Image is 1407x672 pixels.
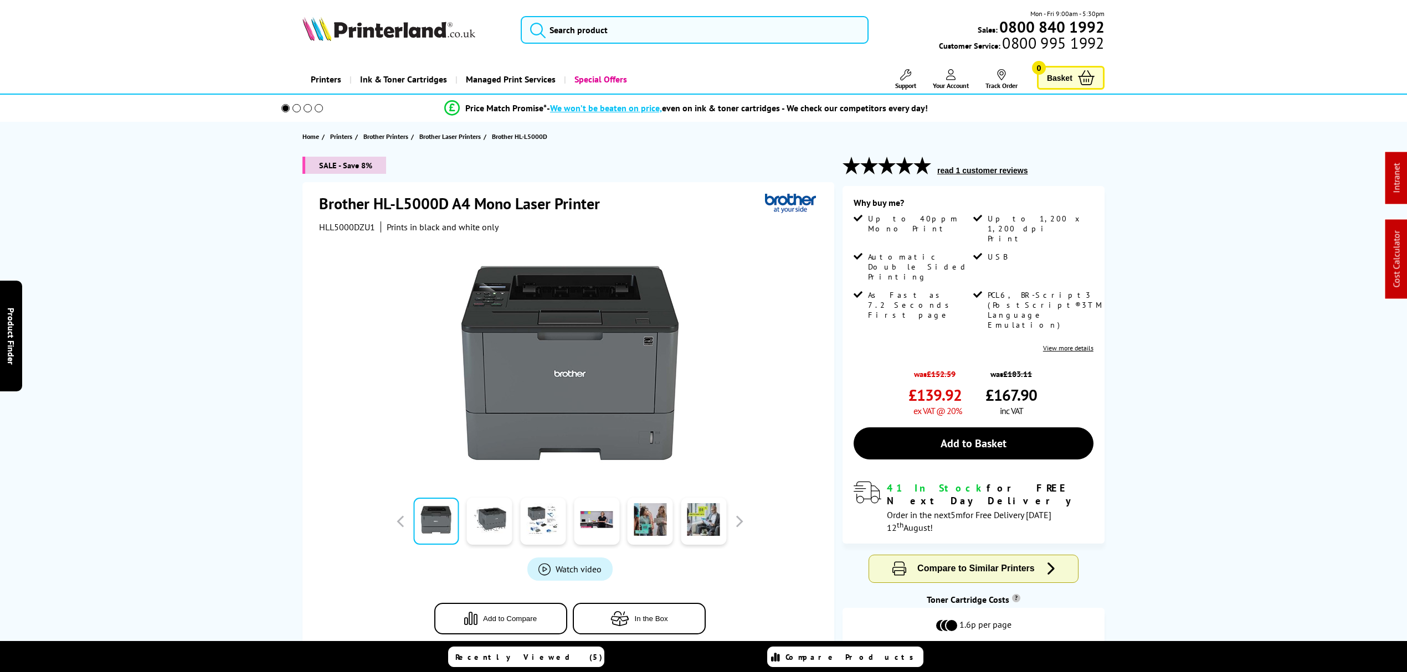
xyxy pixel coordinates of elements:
img: Printerland Logo [302,17,475,41]
span: Compare Products [785,652,920,662]
span: ex VAT @ 20% [913,405,962,416]
span: Your Account [933,81,969,90]
sup: th [897,520,903,530]
div: Toner Cartridge Costs [843,594,1105,605]
button: read 1 customer reviews [934,166,1031,175]
div: - even on ink & toner cartridges - We check our competitors every day! [547,102,928,113]
a: Ink & Toner Cartridges [350,65,455,94]
span: SALE - Save 8% [302,157,386,174]
span: Up to 40ppm Mono Print [868,214,971,234]
strike: £183.11 [1003,369,1032,379]
span: 0800 995 1992 [1000,38,1104,48]
button: In the Box [573,603,706,634]
span: Compare to Similar Printers [917,564,1035,573]
span: Brother HL-L5000D [492,132,547,141]
span: 0 [1032,61,1046,75]
a: Managed Print Services [455,65,564,94]
span: Price Match Promise* [465,102,547,113]
h1: Brother HL-L5000D A4 Mono Laser Printer [319,193,611,214]
span: Watch video [556,564,602,575]
strike: £152.59 [927,369,956,379]
a: 0800 840 1992 [998,22,1105,32]
span: Mon - Fri 9:00am - 5:30pm [1030,8,1105,19]
a: Printerland Logo [302,17,507,43]
span: Up to 1,200 x 1,200 dpi Print [988,214,1091,244]
span: Home [302,131,319,142]
span: £139.92 [908,385,962,405]
span: USB [988,252,1007,262]
a: Support [895,69,916,90]
span: was [908,363,962,379]
a: Cost Calculator [1391,231,1402,288]
a: Brother Laser Printers [419,131,484,142]
span: Automatic Double Sided Printing [868,252,971,282]
a: Home [302,131,322,142]
a: View more details [1043,344,1093,352]
span: Product Finder [6,308,17,365]
a: Recently Viewed (5) [448,647,604,667]
span: We won’t be beaten on price, [550,102,662,113]
a: Add to Basket [854,427,1093,459]
span: Brother Laser Printers [419,131,481,142]
span: 1.6p per page [959,619,1011,632]
span: Printers [330,131,352,142]
span: Brother Printers [363,131,408,142]
a: Product_All_Videos [527,557,613,581]
span: inc VAT [1000,405,1023,416]
span: 5m [951,509,963,520]
span: was [985,363,1037,379]
span: Recently Viewed (5) [455,652,603,662]
sup: Cost per page [1012,594,1020,602]
a: Track Order [985,69,1018,90]
a: Printers [330,131,355,142]
span: Order in the next for Free Delivery [DATE] 12 August! [887,509,1051,533]
span: Basket [1047,70,1072,85]
a: Intranet [1391,163,1402,193]
span: Customer Service: [939,38,1104,51]
b: 0800 840 1992 [999,17,1105,37]
span: Sales: [978,24,998,35]
div: Why buy me? [854,197,1093,214]
img: Brother HL-L5000D [461,255,679,472]
span: Ink & Toner Cartridges [360,65,447,94]
span: Add to Compare [483,614,537,623]
span: £167.90 [985,385,1037,405]
a: Basket 0 [1037,66,1105,90]
div: for FREE Next Day Delivery [887,482,1093,507]
img: Brother [765,193,816,214]
span: Support [895,81,916,90]
a: Special Offers [564,65,635,94]
button: Add to Compare [434,603,567,634]
li: modal_Promise [266,99,1106,118]
span: As Fast as 7.2 Seconds First page [868,290,971,320]
button: Compare to Similar Printers [869,555,1077,582]
a: Printers [302,65,350,94]
i: Prints in black and white only [387,221,499,232]
a: Compare Products [767,647,923,667]
span: 41 In Stock [887,482,987,494]
input: Search product [521,16,869,44]
span: PCL6, BR-Script3 (PostScript®3TM Language Emulation) [988,290,1103,330]
span: In the Box [635,614,668,623]
a: Your Account [933,69,969,90]
span: HLL5000DZU1 [319,221,375,232]
div: modal_delivery [854,482,1093,533]
a: Brother Printers [363,131,411,142]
